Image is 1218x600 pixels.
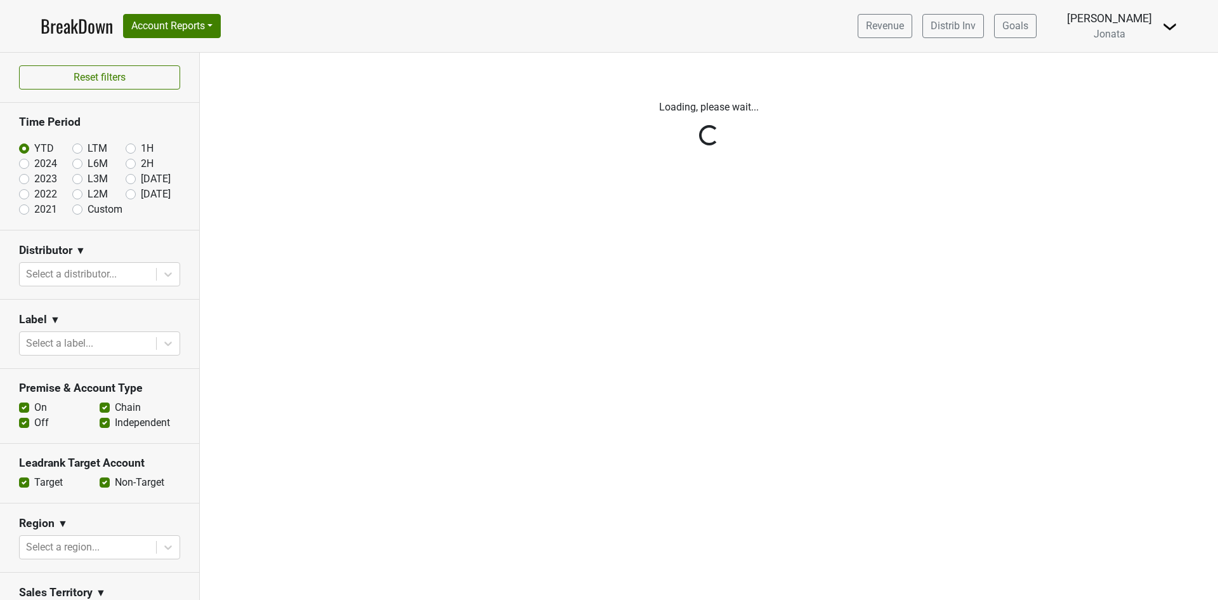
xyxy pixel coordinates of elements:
a: Distrib Inv [922,14,984,38]
button: Account Reports [123,14,221,38]
span: Jonata [1094,28,1125,40]
img: Dropdown Menu [1162,19,1177,34]
a: Goals [994,14,1037,38]
p: Loading, please wait... [357,100,1061,115]
div: [PERSON_NAME] [1067,10,1152,27]
a: BreakDown [41,13,113,39]
a: Revenue [858,14,912,38]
